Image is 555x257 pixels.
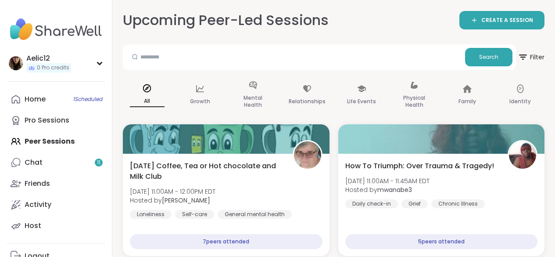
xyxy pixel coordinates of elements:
[175,210,214,219] div: Self-care
[7,14,105,45] img: ShareWell Nav Logo
[289,96,326,107] p: Relationships
[7,89,105,110] a: Home1Scheduled
[26,54,71,63] div: Aelic12
[518,47,544,68] span: Filter
[130,210,172,219] div: Loneliness
[130,96,165,107] p: All
[509,96,531,107] p: Identity
[25,94,46,104] div: Home
[97,159,100,167] span: 11
[130,161,283,182] span: [DATE] Coffee, Tea or Hot chocolate and Milk Club
[25,200,51,210] div: Activity
[459,11,544,29] a: CREATE A SESSION
[130,196,215,205] span: Hosted by
[481,17,533,24] span: CREATE A SESSION
[458,96,476,107] p: Family
[7,110,105,131] a: Pro Sessions
[130,187,215,196] span: [DATE] 11:00AM - 12:00PM EDT
[236,93,270,110] p: Mental Health
[509,141,536,169] img: mwanabe3
[7,194,105,215] a: Activity
[218,210,292,219] div: General mental health
[345,234,538,249] div: 5 peers attended
[397,93,432,110] p: Physical Health
[345,177,430,185] span: [DATE] 11:00AM - 11:45AM EDT
[431,199,485,208] div: Chronic Illness
[518,44,544,70] button: Filter
[25,221,41,231] div: Host
[345,199,398,208] div: Daily check-in
[73,96,103,103] span: 1 Scheduled
[190,96,210,107] p: Growth
[37,64,69,72] span: 0 Pro credits
[130,234,322,249] div: 7 peers attended
[25,158,43,167] div: Chat
[347,96,376,107] p: Life Events
[25,179,50,188] div: Friends
[9,56,23,70] img: Aelic12
[7,152,105,173] a: Chat11
[345,161,494,171] span: How To Triumph: Over Trauma & Tragedy!
[401,199,428,208] div: Grief
[123,11,329,30] h2: Upcoming Peer-Led Sessions
[7,215,105,236] a: Host
[7,173,105,194] a: Friends
[25,116,69,125] div: Pro Sessions
[162,196,210,205] b: [PERSON_NAME]
[479,53,498,61] span: Search
[294,141,321,169] img: Susan
[465,48,512,66] button: Search
[345,185,430,194] span: Hosted by
[377,185,412,194] b: mwanabe3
